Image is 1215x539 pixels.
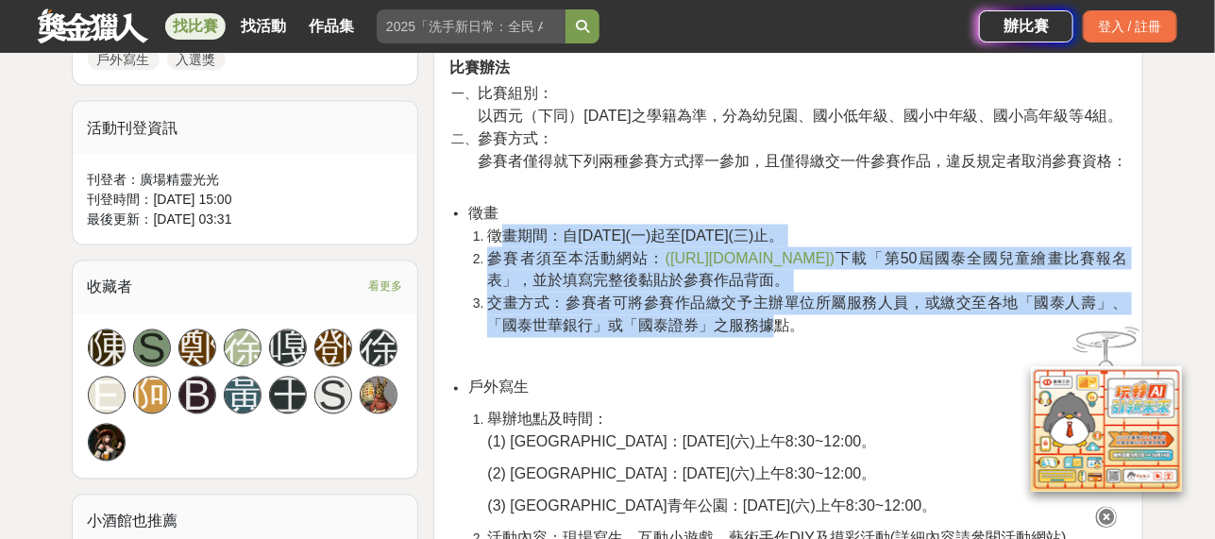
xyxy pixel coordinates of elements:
div: 最後更新： [DATE] 03:31 [88,210,403,229]
a: 阿 [133,377,171,414]
img: Avatar [89,425,125,461]
span: 交畫方式：參賽者可將參賽作品繳交予主辦單位所屬服務人員，或繳交至各地「國泰人壽」、「國泰世華銀行」或「國泰證券」之服務據點。 [487,295,1127,334]
a: 鄧 [314,329,352,367]
div: 刊登時間： [DATE] 15:00 [88,190,403,210]
img: d2146d9a-e6f6-4337-9592-8cefde37ba6b.png [1031,356,1182,481]
a: S [133,329,171,367]
strong: 比賽辦法 [449,59,510,76]
a: 徐 [360,329,397,367]
span: 徵畫期間：自[DATE](一)起至[DATE](三)止。 [487,227,784,244]
a: 找比賽 [165,13,226,40]
a: 戶外寫生 [88,48,160,71]
div: 登入 / 註冊 [1083,10,1177,42]
a: S [314,377,352,414]
span: 以西元（下同）[DATE]之學籍為準，分為幼兒園、國小低年級、國小中年級、國小高年級等4組。 [478,108,1122,124]
a: 嘎 [269,329,307,367]
div: 活動刊登資訊 [73,102,418,155]
a: 入選獎 [167,48,226,71]
a: Avatar [360,377,397,414]
div: 刊登者： 廣場精靈光光 [88,170,403,190]
span: 看更多 [368,277,402,297]
a: 王 [269,377,307,414]
span: 參賽者僅得就下列兩種參賽方式擇一參加，且僅得繳交一件參賽作品，違反規定者取消參賽資格： [478,153,1127,169]
img: Avatar [361,378,397,413]
span: (2) [GEOGRAPHIC_DATA]：[DATE](六)上午8:30~12:00。 [487,466,876,482]
a: 徐 [224,329,262,367]
a: 鄭 [178,329,216,367]
a: ([URL][DOMAIN_NAME]) [666,251,835,266]
a: B [178,377,216,414]
a: E [88,377,126,414]
span: 參賽者須至本活動網站： [487,250,665,266]
a: 作品集 [301,13,362,40]
a: 黃 [224,377,262,414]
a: 陳 [88,329,126,367]
span: 徵畫 [468,205,498,221]
a: Avatar [88,424,126,462]
span: 比賽組別： [478,85,553,101]
span: 舉辦地點及時間： [487,412,608,428]
span: 戶外寫生 [468,379,529,396]
input: 2025「洗手新日常：全民 ALL IN」洗手歌全台徵選 [377,9,565,43]
span: ([URL][DOMAIN_NAME]) [666,250,835,266]
span: 收藏者 [88,279,133,295]
span: 參賽方式： [478,130,553,146]
span: (3) [GEOGRAPHIC_DATA]青年公園：[DATE](六)上午8:30~12:00。 [487,498,937,514]
a: 找活動 [233,13,294,40]
span: (1) [GEOGRAPHIC_DATA]：[DATE](六)上午8:30~12:00。 [487,434,876,450]
span: 下載「第50屆國泰全國兒童繪畫比賽報名表」，並於填寫完整後黏貼於參賽作品背面。 [487,250,1127,289]
a: 辦比賽 [979,10,1073,42]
